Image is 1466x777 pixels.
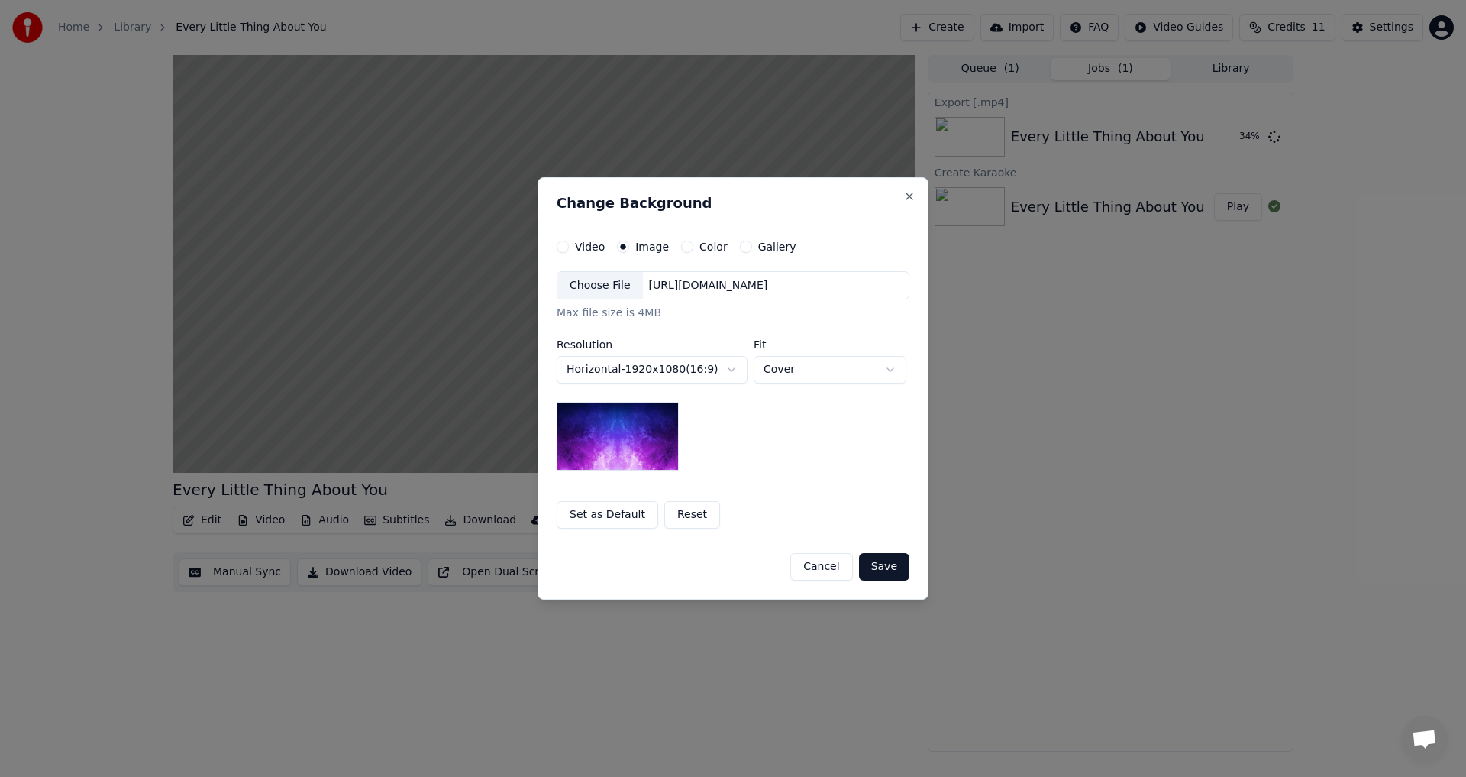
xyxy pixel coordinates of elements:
label: Video [575,241,605,252]
label: Resolution [557,339,748,350]
label: Color [699,241,728,252]
button: Cancel [790,553,852,581]
div: Max file size is 4MB [557,306,909,322]
button: Reset [664,501,720,529]
label: Fit [754,339,906,350]
button: Set as Default [557,501,658,529]
h2: Change Background [557,196,909,210]
div: [URL][DOMAIN_NAME] [643,278,774,293]
label: Image [635,241,669,252]
button: Save [859,553,909,581]
div: Choose File [557,272,643,299]
label: Gallery [758,241,796,252]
